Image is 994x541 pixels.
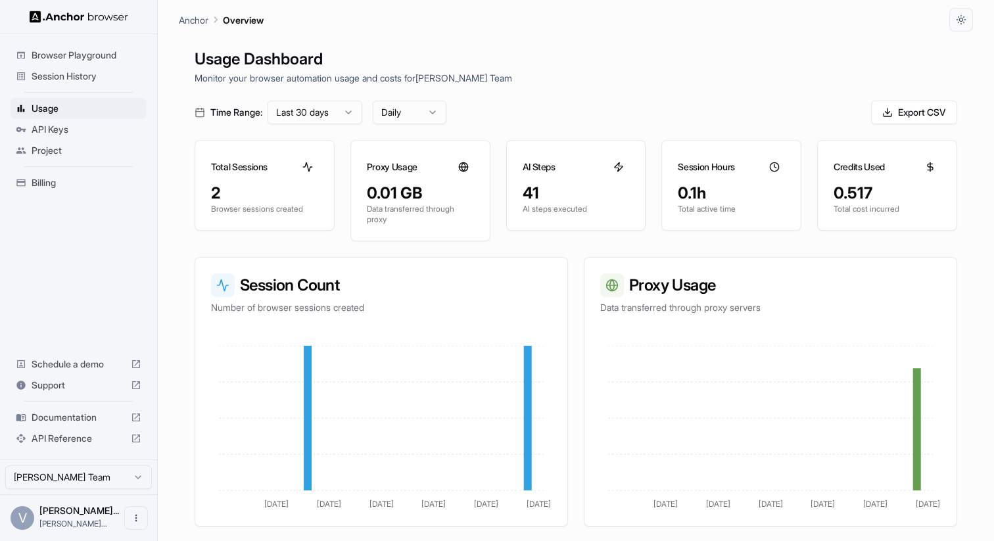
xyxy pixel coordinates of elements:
[39,519,107,529] span: v.sachidananda@gmail.com
[678,204,785,214] p: Total active time
[367,183,474,204] div: 0.01 GB
[11,172,147,193] div: Billing
[223,13,264,27] p: Overview
[653,499,678,509] tspan: [DATE]
[32,176,141,189] span: Billing
[32,144,141,157] span: Project
[32,379,126,392] span: Support
[834,160,885,174] h3: Credits Used
[195,71,957,85] p: Monitor your browser automation usage and costs for [PERSON_NAME] Team
[523,204,630,214] p: AI steps executed
[367,204,474,225] p: Data transferred through proxy
[32,432,126,445] span: API Reference
[211,273,552,297] h3: Session Count
[179,13,208,27] p: Anchor
[527,499,551,509] tspan: [DATE]
[32,102,141,115] span: Usage
[834,204,941,214] p: Total cost incurred
[863,499,887,509] tspan: [DATE]
[264,499,289,509] tspan: [DATE]
[11,140,147,161] div: Project
[11,428,147,449] div: API Reference
[916,499,940,509] tspan: [DATE]
[11,506,34,530] div: V
[421,499,446,509] tspan: [DATE]
[11,354,147,375] div: Schedule a demo
[369,499,394,509] tspan: [DATE]
[211,204,318,214] p: Browser sessions created
[678,183,785,204] div: 0.1h
[11,119,147,140] div: API Keys
[32,70,141,83] span: Session History
[523,183,630,204] div: 41
[11,98,147,119] div: Usage
[30,11,128,23] img: Anchor Logo
[678,160,734,174] h3: Session Hours
[759,499,783,509] tspan: [DATE]
[367,160,417,174] h3: Proxy Usage
[179,12,264,27] nav: breadcrumb
[834,183,941,204] div: 0.517
[195,47,957,71] h1: Usage Dashboard
[11,45,147,66] div: Browser Playground
[211,301,552,314] p: Number of browser sessions created
[474,499,498,509] tspan: [DATE]
[871,101,957,124] button: Export CSV
[211,183,318,204] div: 2
[317,499,341,509] tspan: [DATE]
[210,106,262,119] span: Time Range:
[39,505,119,516] span: Vig Sachidananda
[32,49,141,62] span: Browser Playground
[600,301,941,314] p: Data transferred through proxy servers
[124,506,148,530] button: Open menu
[11,66,147,87] div: Session History
[32,411,126,424] span: Documentation
[600,273,941,297] h3: Proxy Usage
[11,407,147,428] div: Documentation
[523,160,556,174] h3: AI Steps
[11,375,147,396] div: Support
[211,160,268,174] h3: Total Sessions
[811,499,835,509] tspan: [DATE]
[32,358,126,371] span: Schedule a demo
[706,499,730,509] tspan: [DATE]
[32,123,141,136] span: API Keys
